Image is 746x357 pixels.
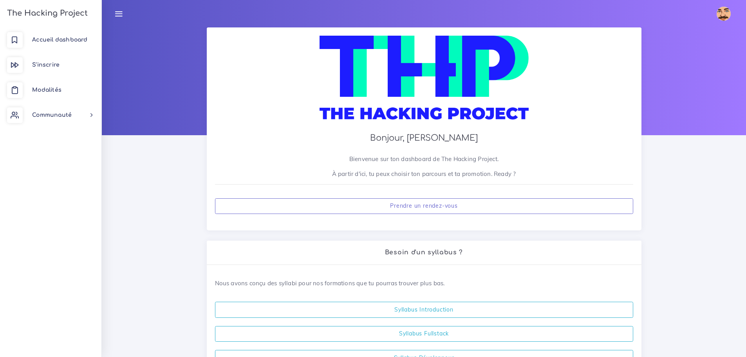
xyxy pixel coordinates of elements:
[32,112,72,118] span: Communauté
[215,326,633,342] a: Syllabus Fullstack
[215,154,633,164] p: Bienvenue sur ton dashboard de The Hacking Project.
[5,9,88,18] h3: The Hacking Project
[215,198,633,214] a: Prendre un rendez-vous
[215,279,633,288] p: Nous avons conçu des syllabi pour nos formations que tu pourras trouver plus bas.
[32,87,61,93] span: Modalités
[32,37,87,43] span: Accueil dashboard
[717,7,731,21] img: npppwdv6pfjfbvfsejgw.jpg
[215,249,633,256] h2: Besoin d'un syllabus ?
[32,62,60,68] span: S'inscrire
[215,169,633,179] p: À partir d'ici, tu peux choisir ton parcours et ta promotion. Ready ?
[215,133,633,143] h3: Bonjour, [PERSON_NAME]
[320,36,529,128] img: logo
[215,302,633,318] a: Syllabus Introduction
